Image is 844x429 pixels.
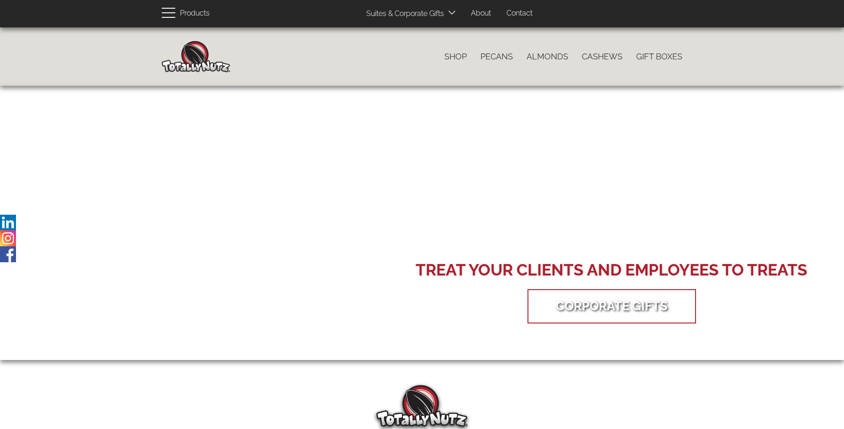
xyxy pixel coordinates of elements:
[542,291,681,320] a: Corporate Gifts
[629,47,689,66] a: Gift Boxes
[416,259,807,281] div: Treat your Clients and Employees to Treats
[180,7,210,20] span: Products
[500,5,539,22] a: Contact
[464,5,498,22] a: About
[520,47,575,66] a: Almonds
[376,385,468,427] img: Totally Nutz Logo
[575,47,629,66] a: Cashews
[438,47,474,66] a: Shop
[474,47,520,66] a: Pecans
[162,41,230,72] img: Home
[359,5,447,23] a: Suites & Corporate Gifts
